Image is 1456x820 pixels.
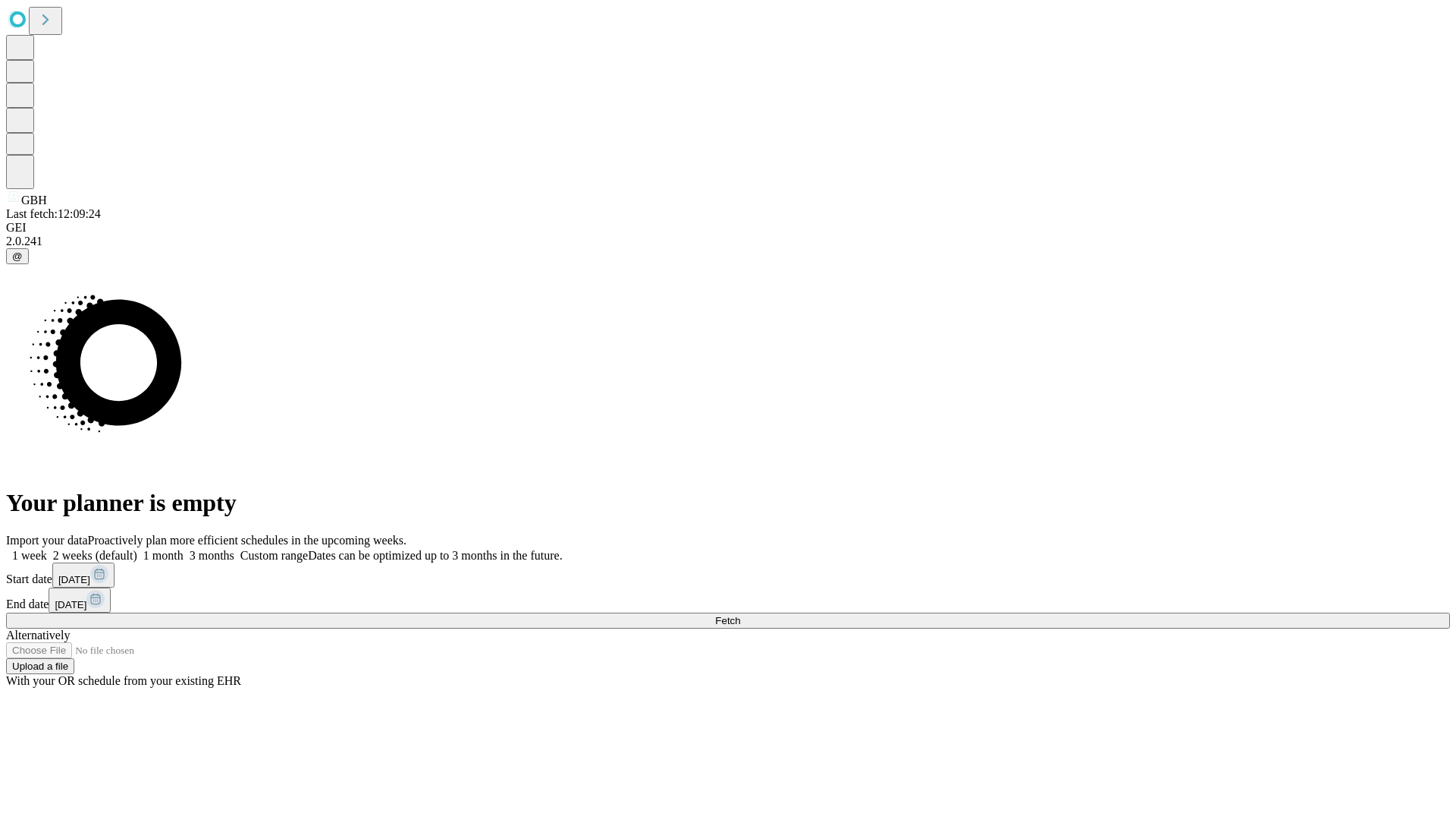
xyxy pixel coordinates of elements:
[6,248,29,264] button: @
[240,549,308,562] span: Custom range
[49,588,111,613] button: [DATE]
[143,549,184,562] span: 1 month
[12,549,47,562] span: 1 week
[6,658,74,674] button: Upload a file
[6,534,88,547] span: Import your data
[21,194,47,207] span: GBH
[6,489,1450,517] h1: Your planner is empty
[6,235,1450,248] div: 2.0.241
[6,221,1450,235] div: GEI
[6,629,70,642] span: Alternatively
[52,563,115,588] button: [DATE]
[6,207,101,220] span: Last fetch: 12:09:24
[6,588,1450,613] div: End date
[55,599,86,610] span: [DATE]
[715,615,740,626] span: Fetch
[53,549,137,562] span: 2 weeks (default)
[58,574,90,585] span: [DATE]
[88,534,406,547] span: Proactively plan more efficient schedules in the upcoming weeks.
[190,549,234,562] span: 3 months
[6,674,241,687] span: With your OR schedule from your existing EHR
[6,613,1450,629] button: Fetch
[6,563,1450,588] div: Start date
[12,251,23,262] span: @
[308,549,562,562] span: Dates can be optimized up to 3 months in the future.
